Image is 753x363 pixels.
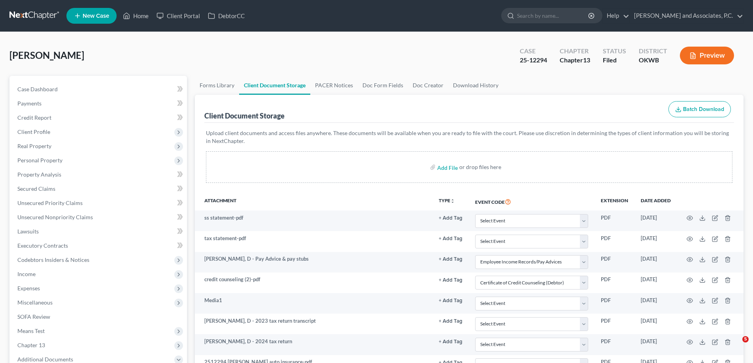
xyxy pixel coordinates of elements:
td: [DATE] [634,252,677,273]
div: Case [520,47,547,56]
td: [DATE] [634,314,677,334]
a: Doc Form Fields [358,76,408,95]
a: Doc Creator [408,76,448,95]
th: Date added [634,192,677,211]
td: [PERSON_NAME], D - 2023 tax return transcript [195,314,432,334]
span: Executory Contracts [17,242,68,249]
td: [DATE] [634,293,677,314]
span: Property Analysis [17,171,61,178]
td: [PERSON_NAME], D - Pay Advice & pay stubs [195,252,432,273]
td: PDF [594,334,634,355]
div: Status [603,47,626,56]
td: PDF [594,231,634,252]
iframe: Intercom live chat [726,336,745,355]
i: unfold_more [450,199,455,203]
div: or drop files here [459,163,501,171]
a: Executory Contracts [11,239,187,253]
a: SOFA Review [11,310,187,324]
div: District [639,47,667,56]
button: + Add Tag [439,298,462,303]
a: Unsecured Nonpriority Claims [11,210,187,224]
a: Download History [448,76,503,95]
span: 13 [583,56,590,64]
div: Filed [603,56,626,65]
span: Batch Download [683,106,724,113]
span: Miscellaneous [17,299,53,306]
span: Income [17,271,36,277]
button: TYPEunfold_more [439,198,455,203]
span: Unsecured Nonpriority Claims [17,214,93,220]
span: SOFA Review [17,313,50,320]
a: + Add Tag [439,297,462,304]
a: Unsecured Priority Claims [11,196,187,210]
a: + Add Tag [439,214,462,222]
a: + Add Tag [439,276,462,283]
span: Credit Report [17,114,51,121]
a: PACER Notices [310,76,358,95]
a: + Add Tag [439,338,462,345]
div: Chapter [560,56,590,65]
div: 25-12294 [520,56,547,65]
td: credit counseling (2)-pdf [195,273,432,293]
div: OKWB [639,56,667,65]
a: Credit Report [11,111,187,125]
a: Case Dashboard [11,82,187,96]
span: Means Test [17,327,45,334]
th: Extension [594,192,634,211]
span: Case Dashboard [17,86,58,92]
td: PDF [594,211,634,231]
span: New Case [83,13,109,19]
span: Payments [17,100,42,107]
td: [DATE] [634,211,677,231]
td: [DATE] [634,273,677,293]
span: [PERSON_NAME] [9,49,84,61]
button: + Add Tag [439,216,462,221]
span: Personal Property [17,157,62,164]
a: Payments [11,96,187,111]
td: [PERSON_NAME], D - 2024 tax return [195,334,432,355]
div: Client Document Storage [204,111,285,120]
td: ss statement-pdf [195,211,432,231]
a: + Add Tag [439,255,462,263]
td: PDF [594,293,634,314]
td: PDF [594,314,634,334]
td: PDF [594,273,634,293]
button: + Add Tag [439,257,462,262]
button: Batch Download [668,101,731,118]
button: + Add Tag [439,339,462,344]
button: + Add Tag [439,236,462,241]
a: DebtorCC [204,9,249,23]
a: Client Portal [153,9,204,23]
a: + Add Tag [439,317,462,325]
span: Lawsuits [17,228,39,235]
span: Unsecured Priority Claims [17,199,83,206]
button: + Add Tag [439,319,462,324]
a: Forms Library [195,76,239,95]
button: Preview [680,47,734,64]
th: Event Code [469,192,594,211]
a: Home [119,9,153,23]
a: [PERSON_NAME] and Associates, P.C. [630,9,743,23]
a: Property Analysis [11,167,187,182]
p: Upload client documents and access files anywhere. These documents will be available when you are... [206,129,732,145]
td: [DATE] [634,231,677,252]
td: [DATE] [634,334,677,355]
span: Real Property [17,143,51,149]
td: tax statement-pdf [195,231,432,252]
span: Secured Claims [17,185,55,192]
th: Attachment [195,192,432,211]
span: Expenses [17,285,40,292]
a: Lawsuits [11,224,187,239]
a: + Add Tag [439,235,462,242]
div: Chapter [560,47,590,56]
span: Additional Documents [17,356,73,363]
span: Codebtors Insiders & Notices [17,256,89,263]
td: Media1 [195,293,432,314]
input: Search by name... [517,8,589,23]
span: Chapter 13 [17,342,45,348]
button: + Add Tag [439,278,462,283]
span: Client Profile [17,128,50,135]
a: Client Document Storage [239,76,310,95]
td: PDF [594,252,634,273]
span: 5 [742,336,749,342]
